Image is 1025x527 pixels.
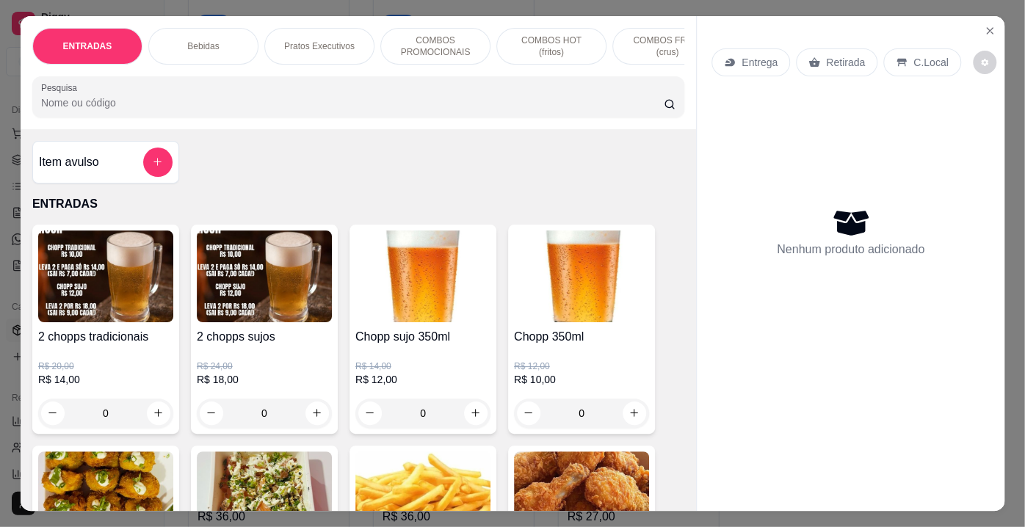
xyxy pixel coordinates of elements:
button: increase-product-quantity [623,401,646,425]
button: add-separate-item [143,147,173,176]
button: increase-product-quantity [147,401,170,425]
p: ENTRADAS [32,195,685,213]
button: decrease-product-quantity [517,401,540,425]
button: Close [978,18,1002,42]
p: R$ 12,00 [514,360,649,372]
p: R$ 20,00 [38,360,173,372]
p: R$ 10,00 [514,372,649,387]
img: product-image [355,230,490,322]
h4: 2 chopps tradicionais [38,328,173,346]
img: product-image [514,230,649,322]
button: decrease-product-quantity [41,401,65,425]
h4: Chopp 350ml [514,328,649,346]
p: COMBOS FRIOS (crus) [625,34,710,57]
p: ENTRADAS [62,40,112,51]
button: increase-product-quantity [464,401,488,425]
p: R$ 14,00 [38,372,173,387]
p: R$ 12,00 [355,372,490,387]
p: Pratos Executivos [284,40,355,51]
p: Nenhum produto adicionado [777,241,924,258]
p: R$ 18,00 [197,372,332,387]
label: Pesquisa [41,81,82,93]
h4: Chopp sujo 350ml [355,328,490,346]
p: Bebidas [187,40,219,51]
p: C.Local [913,54,948,69]
button: increase-product-quantity [305,401,329,425]
p: R$ 24,00 [197,360,332,372]
p: COMBOS PROMOCIONAIS [393,34,478,57]
p: Entrega [742,54,778,69]
h4: 2 chopps sujos [197,328,332,346]
p: Retirada [826,54,865,69]
button: decrease-product-quantity [973,50,996,73]
p: COMBOS HOT (fritos) [509,34,594,57]
input: Pesquisa [41,95,664,109]
img: product-image [197,230,332,322]
button: decrease-product-quantity [358,401,382,425]
img: product-image [38,230,173,322]
p: R$ 14,00 [355,360,490,372]
h4: Item avulso [39,153,99,170]
button: decrease-product-quantity [200,401,223,425]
